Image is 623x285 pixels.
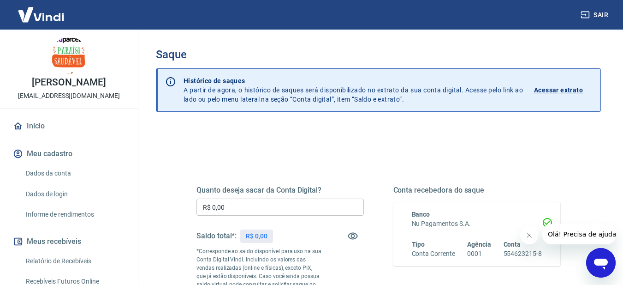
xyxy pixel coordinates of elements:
[412,249,455,259] h6: Conta Corrente
[22,164,127,183] a: Dados da conta
[51,37,88,74] img: 3cc1d2fa-08a1-43b1-a04a-3cc8dad865f1.jpeg
[412,241,425,248] span: Tipo
[18,91,120,101] p: [EMAIL_ADDRESS][DOMAIN_NAME]
[412,219,542,229] h6: Nu Pagamentos S.A.
[22,185,127,204] a: Dados de login
[184,76,523,85] p: Histórico de saques
[504,249,542,259] h6: 554623215-8
[393,186,561,195] h5: Conta recebedora do saque
[22,205,127,224] a: Informe de rendimentos
[11,0,71,29] img: Vindi
[586,248,616,278] iframe: Botão para abrir a janela de mensagens
[504,241,521,248] span: Conta
[246,231,267,241] p: R$ 0,00
[11,116,127,136] a: Início
[467,249,491,259] h6: 0001
[184,76,523,104] p: A partir de agora, o histórico de saques será disponibilizado no extrato da sua conta digital. Ac...
[467,241,491,248] span: Agência
[22,252,127,271] a: Relatório de Recebíveis
[579,6,612,24] button: Sair
[534,85,583,95] p: Acessar extrato
[11,231,127,252] button: Meus recebíveis
[520,226,539,244] iframe: Fechar mensagem
[196,186,364,195] h5: Quanto deseja sacar da Conta Digital?
[156,48,601,61] h3: Saque
[534,76,593,104] a: Acessar extrato
[32,78,106,87] p: [PERSON_NAME]
[412,211,430,218] span: Banco
[196,231,237,241] h5: Saldo total*:
[542,224,616,244] iframe: Mensagem da empresa
[6,6,77,14] span: Olá! Precisa de ajuda?
[11,144,127,164] button: Meu cadastro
